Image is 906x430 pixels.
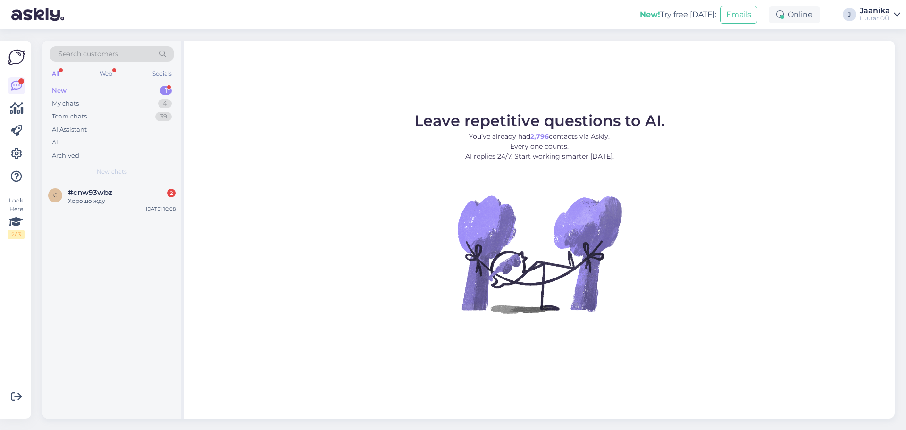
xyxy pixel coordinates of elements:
a: JaanikaLuutar OÜ [860,7,900,22]
span: #cnw93wbz [68,188,112,197]
div: All [50,67,61,80]
div: 2 [167,189,176,197]
div: Web [98,67,114,80]
div: All [52,138,60,147]
span: Leave repetitive questions to AI. [414,111,665,130]
div: [DATE] 10:08 [146,205,176,212]
button: Emails [720,6,757,24]
div: Luutar OÜ [860,15,890,22]
div: My chats [52,99,79,109]
div: 2 / 3 [8,230,25,239]
span: New chats [97,168,127,176]
div: J [843,8,856,21]
img: Askly Logo [8,48,25,66]
div: Try free [DATE]: [640,9,716,20]
img: No Chat active [454,169,624,339]
div: Online [769,6,820,23]
b: New! [640,10,660,19]
div: Хорошо жду [68,197,176,205]
div: Look Here [8,196,25,239]
div: 39 [155,112,172,121]
div: 1 [160,86,172,95]
b: 2,796 [530,132,549,141]
div: New [52,86,67,95]
p: You’ve already had contacts via Askly. Every one counts. AI replies 24/7. Start working smarter [... [414,132,665,161]
span: c [53,192,58,199]
div: Jaanika [860,7,890,15]
div: AI Assistant [52,125,87,135]
div: Socials [151,67,174,80]
div: 4 [158,99,172,109]
span: Search customers [59,49,118,59]
div: Team chats [52,112,87,121]
div: Archived [52,151,79,160]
